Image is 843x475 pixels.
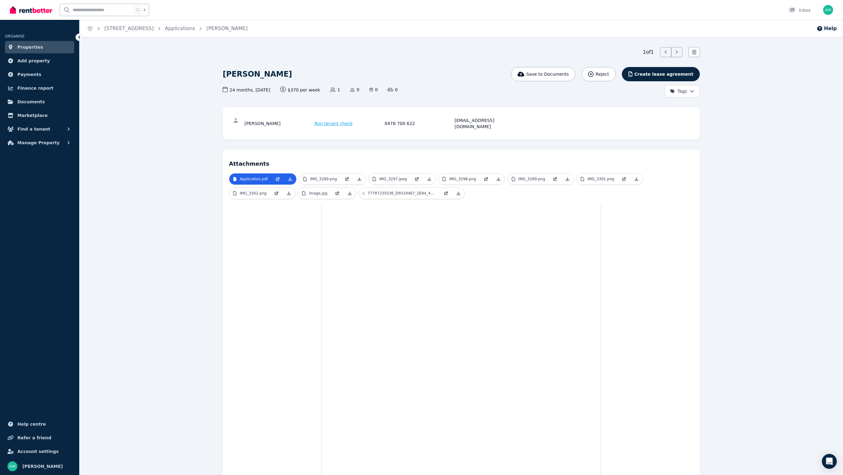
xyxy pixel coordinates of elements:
a: Open in new Tab [411,173,423,185]
p: IMG_3298.png [449,177,476,181]
a: IMG_3301.png [577,173,618,185]
span: 1 of 1 [643,48,654,56]
span: Tags [670,88,687,94]
a: 77797235536_D9319467_2E94_477B_8628_887F03029A4C.jpeg [359,188,440,199]
span: Manage Property [17,139,60,146]
button: Find a tenant [5,123,74,135]
a: IMG_3302.png [229,188,270,199]
span: Properties [17,43,43,51]
span: Account settings [17,448,59,455]
span: Help centre [17,420,46,428]
a: Help centre [5,418,74,430]
a: Account settings [5,445,74,458]
a: Add property [5,55,74,67]
span: Add property [17,57,50,65]
a: Open in new Tab [271,173,284,185]
span: Reject [595,71,609,77]
button: Manage Property [5,137,74,149]
a: Open in new Tab [270,188,283,199]
span: Payments [17,71,41,78]
a: Download Attachment [561,173,574,185]
div: Inbox [789,7,811,13]
span: Create lease agreement [634,71,693,77]
a: Download Attachment [283,188,295,199]
span: Run tenant check [315,120,353,127]
span: 0 [369,87,378,93]
a: IMG_3297.jpeg [369,173,411,185]
p: 77797235536_D9319467_2E94_477B_8628_887F03029A4C.jpeg [367,191,436,196]
div: 0478 700 622 [385,117,453,130]
span: 24 months , [DATE] [223,87,270,93]
p: Application.pdf [240,177,268,181]
h4: Attachments [229,156,694,168]
a: Payments [5,68,74,81]
a: Marketplace [5,109,74,122]
a: Refer a friend [5,432,74,444]
a: Download Attachment [452,188,465,199]
a: IMG_3298.png [439,173,480,185]
a: Download Attachment [284,173,296,185]
a: Applications [165,25,195,31]
img: Andrew Wong [823,5,833,15]
button: Help [817,25,837,32]
span: Marketplace [17,112,48,119]
a: Documents [5,96,74,108]
a: Open in new Tab [549,173,561,185]
a: Open in new Tab [440,188,452,199]
button: Tags [665,85,700,97]
p: image.jpg [309,191,327,196]
span: 0 [388,87,398,93]
p: IMG_3301.png [587,177,614,181]
button: Save to Documents [511,67,576,81]
a: Download Attachment [344,188,356,199]
span: 1 [330,87,340,93]
a: Download Attachment [353,173,366,185]
a: Open in new Tab [341,173,353,185]
span: Save to Documents [526,71,569,77]
nav: Breadcrumb [80,20,255,37]
div: Open Intercom Messenger [822,454,837,469]
a: Open in new Tab [618,173,630,185]
a: Download Attachment [630,173,643,185]
span: ORGANISE [5,34,25,38]
a: IMG_3289.png [299,173,340,185]
span: 0 [350,87,359,93]
button: Reject [581,67,615,81]
a: Download Attachment [423,173,435,185]
a: Open in new Tab [480,173,492,185]
div: [EMAIL_ADDRESS][DOMAIN_NAME] [455,117,523,130]
a: [STREET_ADDRESS] [104,25,154,31]
p: IMG_3302.png [240,191,267,196]
a: image.jpg [298,188,331,199]
a: IMG_3299.png [508,173,549,185]
p: IMG_3297.jpeg [379,177,407,181]
a: Download Attachment [492,173,505,185]
span: Documents [17,98,45,105]
img: Andrew Wong [7,461,17,471]
p: IMG_3299.png [518,177,545,181]
a: Properties [5,41,74,53]
a: Finance report [5,82,74,94]
p: IMG_3289.png [310,177,337,181]
div: [PERSON_NAME] [244,117,313,130]
a: Application.pdf [229,173,271,185]
a: [PERSON_NAME] [206,25,248,31]
span: k [144,7,146,12]
button: Create lease agreement [622,67,700,81]
h1: [PERSON_NAME] [223,69,292,79]
span: Finance report [17,84,53,92]
span: Find a tenant [17,125,50,133]
span: [PERSON_NAME] [22,463,63,470]
img: RentBetter [10,5,52,15]
span: $370 per week [280,87,320,93]
a: Open in new Tab [331,188,344,199]
span: Refer a friend [17,434,51,441]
